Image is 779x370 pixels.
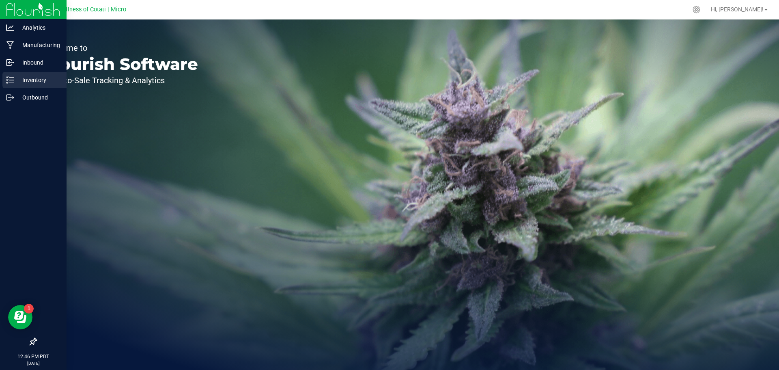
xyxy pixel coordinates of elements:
[4,360,63,366] p: [DATE]
[14,93,63,102] p: Outbound
[691,6,702,13] div: Manage settings
[24,304,34,314] iframe: Resource center unread badge
[44,76,198,84] p: Seed-to-Sale Tracking & Analytics
[44,44,198,52] p: Welcome to
[14,23,63,32] p: Analytics
[6,58,14,67] inline-svg: Inbound
[39,6,126,13] span: Mercy Wellness of Cotati | Micro
[14,75,63,85] p: Inventory
[44,56,198,72] p: Flourish Software
[6,93,14,102] inline-svg: Outbound
[8,305,32,329] iframe: Resource center
[4,353,63,360] p: 12:46 PM PDT
[711,6,764,13] span: Hi, [PERSON_NAME]!
[14,58,63,67] p: Inbound
[6,24,14,32] inline-svg: Analytics
[6,41,14,49] inline-svg: Manufacturing
[14,40,63,50] p: Manufacturing
[6,76,14,84] inline-svg: Inventory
